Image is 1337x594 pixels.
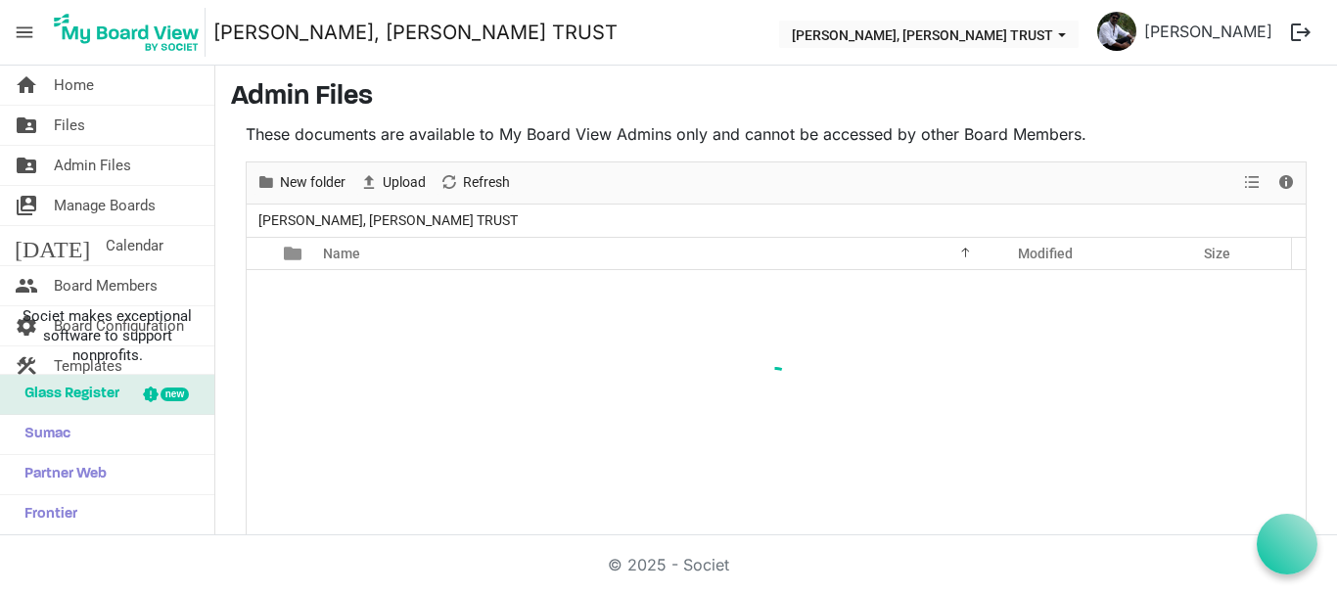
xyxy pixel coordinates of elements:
img: hSUB5Hwbk44obJUHC4p8SpJiBkby1CPMa6WHdO4unjbwNk2QqmooFCj6Eu6u6-Q6MUaBHHRodFmU3PnQOABFnA_thumb.png [1097,12,1136,51]
img: My Board View Logo [48,8,206,57]
a: [PERSON_NAME], [PERSON_NAME] TRUST [213,13,618,52]
button: logout [1280,12,1321,53]
a: [PERSON_NAME] [1136,12,1280,51]
a: My Board View Logo [48,8,213,57]
span: Admin Files [54,146,131,185]
span: Sumac [15,415,70,454]
button: THERESA BHAVAN, IMMANUEL CHARITABLE TRUST dropdownbutton [779,21,1079,48]
span: Partner Web [15,455,107,494]
span: Board Members [54,266,158,305]
span: folder_shared [15,106,38,145]
div: new [161,388,189,401]
span: Manage Boards [54,186,156,225]
span: menu [6,14,43,51]
span: Glass Register [15,375,119,414]
span: [DATE] [15,226,90,265]
span: Files [54,106,85,145]
span: Societ makes exceptional software to support nonprofits. [9,306,206,365]
span: Home [54,66,94,105]
span: people [15,266,38,305]
span: folder_shared [15,146,38,185]
span: Calendar [106,226,163,265]
span: Frontier [15,495,77,534]
span: switch_account [15,186,38,225]
p: These documents are available to My Board View Admins only and cannot be accessed by other Board ... [246,122,1307,146]
span: home [15,66,38,105]
h3: Admin Files [231,81,1321,114]
a: © 2025 - Societ [608,555,729,574]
